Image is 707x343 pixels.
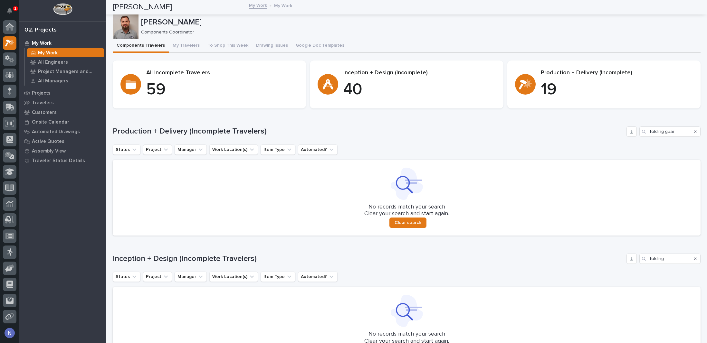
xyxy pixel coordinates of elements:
[141,30,695,35] p: Components Coordinator
[19,127,106,136] a: Automated Drawings
[3,326,16,340] button: users-avatar
[261,272,295,282] button: Item Type
[32,110,57,116] p: Customers
[541,70,693,77] p: Production + Delivery (Incomplete)
[389,218,426,228] button: Clear search
[120,331,693,338] p: No records match your search
[209,272,258,282] button: Work Location(s)
[143,144,172,155] button: Project
[252,39,292,53] button: Drawing Issues
[249,1,267,9] a: My Work
[113,39,169,53] button: Components Travelers
[32,100,54,106] p: Travelers
[19,156,106,165] a: Traveler Status Details
[38,60,68,65] p: All Engineers
[25,67,106,76] a: Project Managers and Engineers
[3,4,16,17] button: Notifications
[8,8,16,18] div: Notifications1
[143,272,172,282] button: Project
[146,70,298,77] p: All Incomplete Travelers
[14,6,16,11] p: 1
[204,39,252,53] button: To Shop This Week
[19,38,106,48] a: My Work
[364,210,449,218] p: Clear your search and start again.
[32,41,52,46] p: My Work
[146,80,298,99] p: 59
[113,127,624,136] h1: Production + Delivery (Incomplete Travelers)
[261,144,295,155] button: Item Type
[141,18,698,27] p: [PERSON_NAME]
[19,136,106,146] a: Active Quotes
[19,88,106,98] a: Projects
[32,139,64,144] p: Active Quotes
[113,254,624,264] h1: Inception + Design (Incomplete Travelers)
[32,119,69,125] p: Onsite Calendar
[19,146,106,156] a: Assembly View
[292,39,348,53] button: Google Doc Templates
[25,76,106,85] a: All Managers
[209,144,258,155] button: Work Location(s)
[343,70,495,77] p: Inception + Design (Incomplete)
[25,58,106,67] a: All Engineers
[274,2,292,9] p: My Work
[298,272,338,282] button: Automated?
[113,144,140,155] button: Status
[120,204,693,211] p: No records match your search
[639,254,701,264] input: Search
[541,80,693,99] p: 19
[298,144,338,155] button: Automated?
[175,272,207,282] button: Manager
[32,148,66,154] p: Assembly View
[38,50,58,56] p: My Work
[395,220,421,226] span: Clear search
[32,158,85,164] p: Traveler Status Details
[53,3,72,15] img: Workspace Logo
[24,27,57,34] div: 02. Projects
[32,129,80,135] p: Automated Drawings
[38,69,101,75] p: Project Managers and Engineers
[343,80,495,99] p: 40
[639,126,701,137] input: Search
[32,90,51,96] p: Projects
[169,39,204,53] button: My Travelers
[113,272,140,282] button: Status
[25,48,106,57] a: My Work
[19,98,106,107] a: Travelers
[19,117,106,127] a: Onsite Calendar
[175,144,207,155] button: Manager
[19,107,106,117] a: Customers
[38,78,68,84] p: All Managers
